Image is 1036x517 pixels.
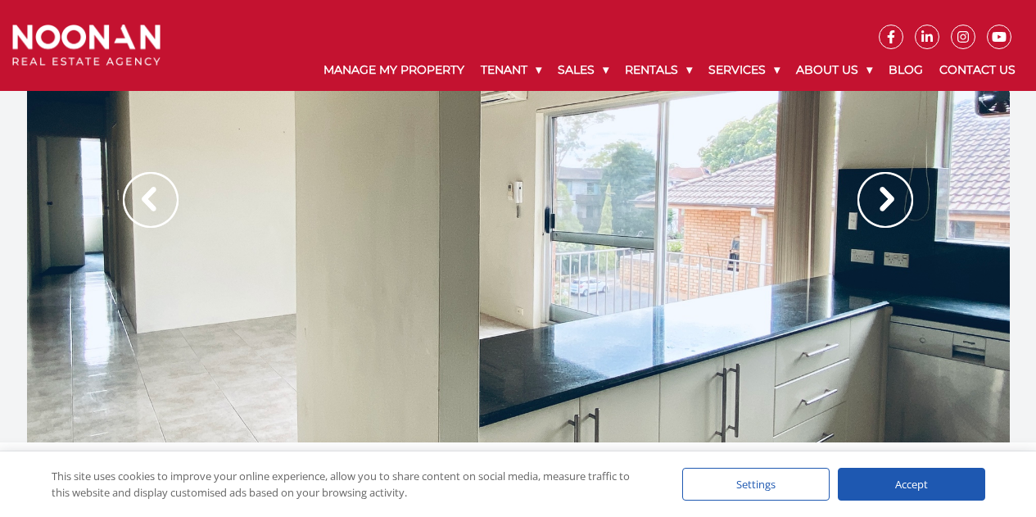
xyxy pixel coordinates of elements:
[838,468,985,501] div: Accept
[473,49,550,91] a: Tenant
[315,49,473,91] a: Manage My Property
[788,49,880,91] a: About Us
[700,49,788,91] a: Services
[12,25,161,66] img: Noonan Real Estate Agency
[880,49,931,91] a: Blog
[52,468,649,501] div: This site uses cookies to improve your online experience, allow you to share content on social me...
[550,49,617,91] a: Sales
[123,172,179,228] img: Arrow slider
[857,172,913,228] img: Arrow slider
[931,49,1024,91] a: Contact Us
[682,468,830,501] div: Settings
[617,49,700,91] a: Rentals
